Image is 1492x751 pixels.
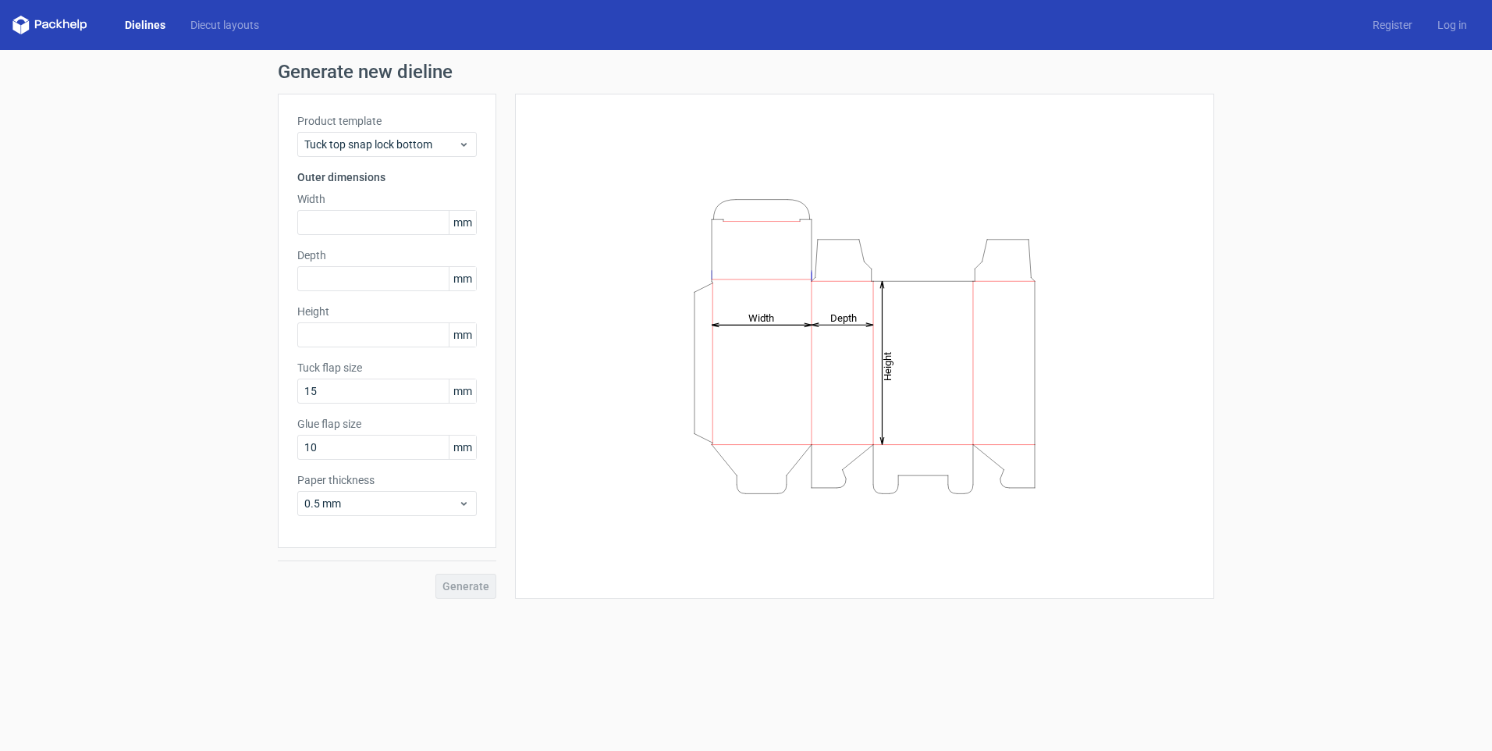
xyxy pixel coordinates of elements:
[297,247,477,263] label: Depth
[748,311,774,323] tspan: Width
[304,496,458,511] span: 0.5 mm
[297,360,477,375] label: Tuck flap size
[297,416,477,432] label: Glue flap size
[297,113,477,129] label: Product template
[449,436,476,459] span: mm
[278,62,1214,81] h1: Generate new dieline
[178,17,272,33] a: Diecut layouts
[297,472,477,488] label: Paper thickness
[830,311,857,323] tspan: Depth
[882,351,893,380] tspan: Height
[449,379,476,403] span: mm
[449,267,476,290] span: mm
[449,211,476,234] span: mm
[297,169,477,185] h3: Outer dimensions
[304,137,458,152] span: Tuck top snap lock bottom
[297,191,477,207] label: Width
[449,323,476,347] span: mm
[112,17,178,33] a: Dielines
[1425,17,1480,33] a: Log in
[297,304,477,319] label: Height
[1360,17,1425,33] a: Register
